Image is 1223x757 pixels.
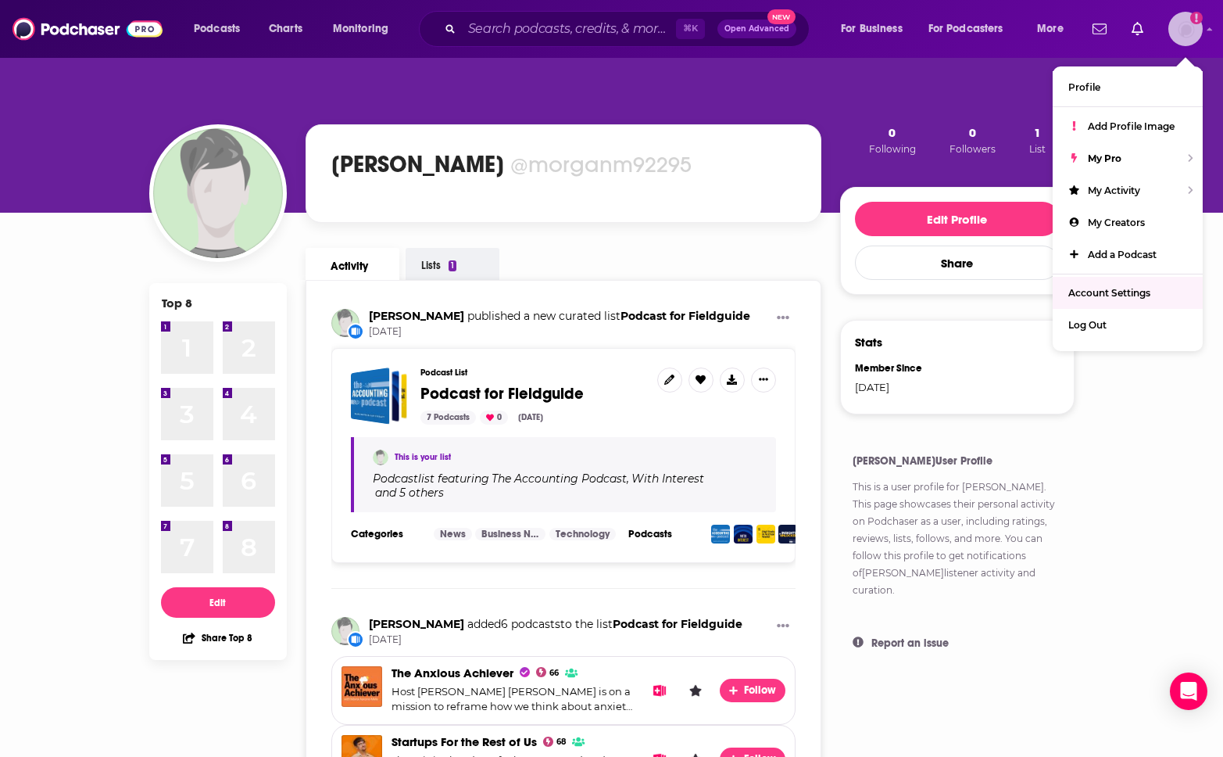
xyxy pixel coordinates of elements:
a: Podcast for Fieldguide [351,368,408,425]
a: Lists1 [406,248,499,281]
span: My Pro [1088,152,1121,164]
button: open menu [830,16,922,41]
a: The Accounting Podcast [489,472,627,485]
p: This is a user profile for . This page showcases their personal activity on Podchaser as a user, ... [853,479,1062,599]
button: open menu [322,16,409,41]
span: For Business [841,18,903,40]
div: New List [347,631,364,648]
button: Edit Profile [855,202,1060,236]
div: 0 [480,411,508,425]
button: Share Top 8 [182,622,252,653]
div: Member Since [855,362,947,375]
button: Show More Button [771,617,796,637]
button: 0Followers [945,124,1000,156]
a: Podchaser - Follow, Share and Rate Podcasts [13,14,163,44]
div: New List [347,323,364,340]
button: Report an issue [853,637,1062,650]
a: Morgan Malone [369,309,464,323]
div: [DATE] [512,411,549,425]
h3: Stats [855,335,882,350]
span: Podcast for Fieldguide [420,384,584,404]
p: and 5 others [375,486,444,500]
button: Follow [720,679,785,702]
span: Log Out [1068,319,1107,331]
h3: to the list [369,617,742,632]
ul: Show profile menu [1053,66,1203,351]
span: Open Advanced [724,25,789,33]
span: Podcasts [194,18,240,40]
span: 68 [556,739,566,745]
span: , [627,472,629,486]
div: Top 8 [162,296,192,310]
input: Search podcasts, credits, & more... [462,16,676,41]
div: Open Intercom Messenger [1170,673,1207,710]
div: Podcast list featuring [373,472,757,500]
button: Show More Button [771,309,796,328]
div: [DATE] [855,381,947,393]
a: Business News [475,528,545,540]
button: Share [855,246,1060,280]
button: open menu [1026,16,1083,41]
button: 0Following [864,124,921,156]
a: Podcast for Fieldguide [613,617,742,631]
img: Morgan Malone [153,128,283,258]
div: 7 Podcasts [420,411,476,425]
button: Add to List [648,679,671,702]
button: Edit [161,587,275,618]
span: Add Profile Image [1088,120,1175,132]
a: The Anxious Achiever [392,666,513,680]
div: Search podcasts, credits, & more... [434,11,824,47]
div: Host [PERSON_NAME] [PERSON_NAME] is on a mission to reframe how we think about anxiety and mental... [392,684,635,715]
span: 66 [549,670,559,676]
span: Logged in as morganm92295 [1168,12,1203,46]
span: Account Settings [1068,287,1150,299]
span: 0 [889,125,896,140]
span: Followers [949,143,996,155]
span: My Activity [1088,185,1140,196]
a: Charts [259,16,312,41]
a: Add a Podcast [1053,239,1203,271]
a: Activity [306,248,399,280]
span: New [767,9,796,24]
span: 0 [969,125,976,140]
h3: Podcast List [420,368,645,378]
h4: The Accounting Podcast [492,472,627,485]
a: 68 [543,737,567,747]
a: Show notifications dropdown [1086,16,1113,42]
button: Show profile menu [1168,12,1203,46]
button: 1List [1025,124,1050,156]
button: Leave a Rating [684,679,707,702]
h1: [PERSON_NAME] [331,150,504,178]
span: ⌘ K [676,19,705,39]
span: Monitoring [333,18,388,40]
span: [DATE] [369,633,742,647]
img: Digi-Tools In Accrual World [756,525,775,544]
a: Startups For the Rest of Us [392,734,537,749]
span: Following [869,143,916,155]
div: @morganm92295 [510,151,692,178]
button: open menu [918,16,1026,41]
button: Open AdvancedNew [717,20,796,38]
img: User Profile [1168,12,1203,46]
img: Morgan Malone [373,450,388,465]
div: 1 [449,260,456,271]
a: News [434,528,472,540]
a: Podcast for Fieldguide [420,386,584,403]
h3: Podcasts [628,528,699,540]
img: The Anxious Achiever [342,666,382,707]
span: For Podcasters [928,18,1003,40]
img: Morgan Malone [331,617,359,645]
svg: Add a profile image [1190,12,1203,24]
a: Morgan Malone [369,617,464,631]
h4: With Interest [631,472,704,485]
a: Account Settings [1053,277,1203,309]
span: My Creators [1088,217,1145,228]
span: added 6 podcasts [467,617,560,631]
a: With Interest [629,472,704,485]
